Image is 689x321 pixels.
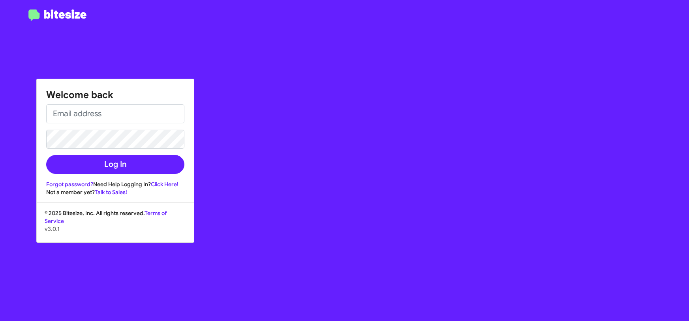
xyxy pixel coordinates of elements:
a: Forgot password? [46,181,93,188]
a: Talk to Sales! [95,189,127,196]
div: © 2025 Bitesize, Inc. All rights reserved. [37,209,194,242]
a: Click Here! [151,181,178,188]
a: Terms of Service [45,210,167,225]
h1: Welcome back [46,89,184,101]
div: Need Help Logging In? [46,180,184,188]
div: Not a member yet? [46,188,184,196]
input: Email address [46,104,184,123]
button: Log In [46,155,184,174]
p: v3.0.1 [45,225,186,233]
